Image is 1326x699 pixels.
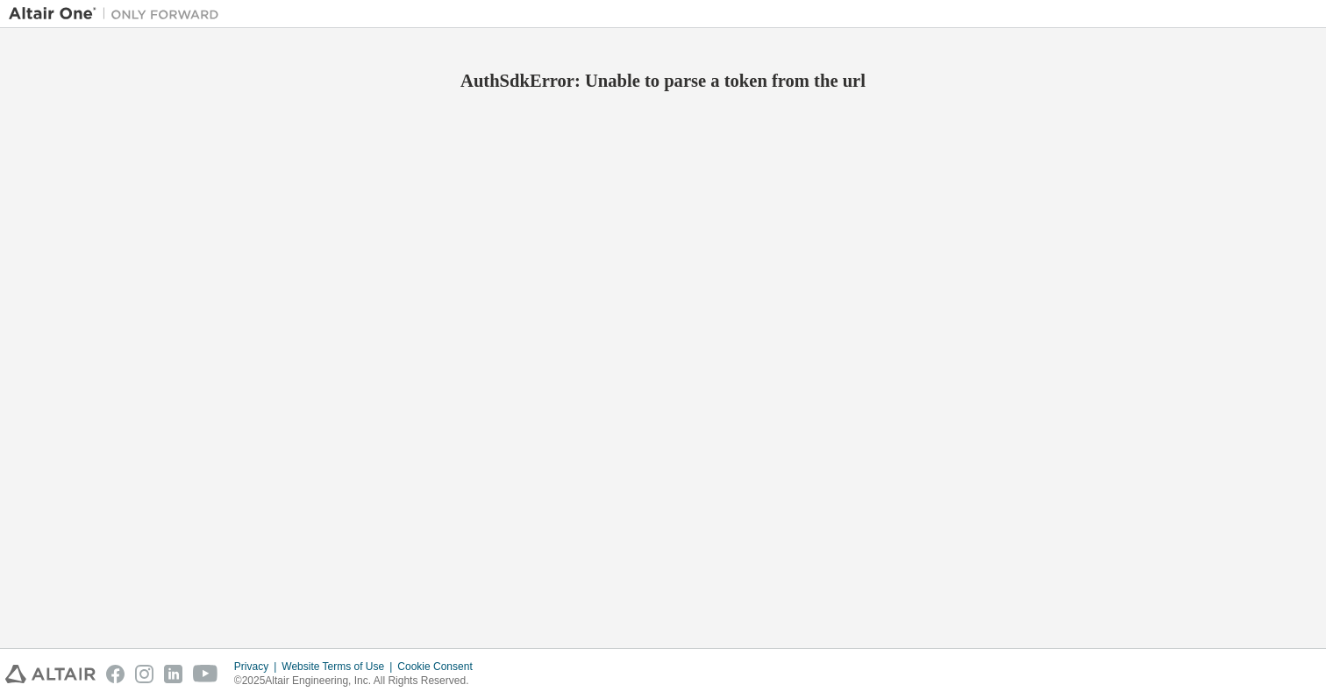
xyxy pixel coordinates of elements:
[9,69,1317,92] h2: AuthSdkError: Unable to parse a token from the url
[397,660,482,674] div: Cookie Consent
[164,665,182,683] img: linkedin.svg
[135,665,153,683] img: instagram.svg
[5,665,96,683] img: altair_logo.svg
[106,665,125,683] img: facebook.svg
[193,665,218,683] img: youtube.svg
[234,674,483,688] p: © 2025 Altair Engineering, Inc. All Rights Reserved.
[234,660,282,674] div: Privacy
[282,660,397,674] div: Website Terms of Use
[9,5,228,23] img: Altair One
